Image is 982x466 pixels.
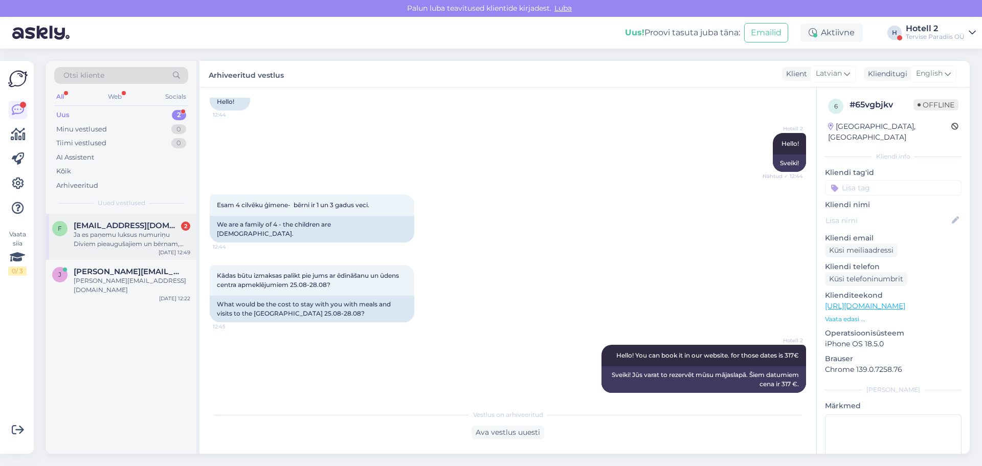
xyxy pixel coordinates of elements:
img: Askly Logo [8,69,28,88]
input: Lisa tag [825,180,962,195]
div: Küsi telefoninumbrit [825,272,907,286]
div: Hotell 2 [906,25,965,33]
span: Otsi kliente [63,70,104,81]
div: 0 [171,124,186,135]
span: jana.vainovska@gmail.com [74,267,180,276]
div: Klient [782,69,807,79]
div: Kõik [56,166,71,176]
div: Socials [163,90,188,103]
p: Vaata edasi ... [825,315,962,324]
div: Ava vestlus uuesti [472,426,544,439]
div: Minu vestlused [56,124,107,135]
p: Kliendi telefon [825,261,962,272]
span: English [916,68,943,79]
div: AI Assistent [56,152,94,163]
div: Aktiivne [800,24,863,42]
span: Offline [913,99,958,110]
div: What would be the cost to stay with you with meals and visits to the [GEOGRAPHIC_DATA] 25.08-28.08? [210,296,414,322]
div: [DATE] 12:22 [159,295,190,302]
a: Hotell 2Tervise Paradiis OÜ [906,25,976,41]
p: iPhone OS 18.5.0 [825,339,962,349]
p: Chrome 139.0.7258.76 [825,364,962,375]
span: 12:53 [765,393,803,401]
p: Kliendi tag'id [825,167,962,178]
div: 0 / 3 [8,267,27,276]
div: Arhiveeritud [56,181,98,191]
p: Kliendi email [825,233,962,243]
div: Klienditugi [864,69,907,79]
p: Klienditeekond [825,290,962,301]
span: Luba [551,4,575,13]
p: Märkmed [825,401,962,411]
div: 2 [181,221,190,231]
div: Sveiki! [773,154,806,172]
p: Brauser [825,353,962,364]
div: Kliendi info [825,152,962,161]
span: Hotell 2 [765,337,803,344]
div: [PERSON_NAME] [825,385,962,394]
span: Kādas būtu izmaksas palikt pie jums ar ēdināšanu un ūdens centra apmeklējumiem 25.08-28.08? [217,272,400,289]
span: Latvian [816,68,842,79]
p: Operatsioonisüsteem [825,328,962,339]
div: Vaata siia [8,230,27,276]
div: Tiimi vestlused [56,138,106,148]
span: Hello! [782,140,799,147]
label: Arhiveeritud vestlus [209,67,284,81]
span: Vestlus on arhiveeritud [473,410,543,419]
span: fotlifeab@gmail.com [74,221,180,230]
span: f [58,225,62,232]
button: Emailid [744,23,788,42]
div: We are a family of 4 - the children are [DEMOGRAPHIC_DATA]. [210,216,414,242]
div: [DATE] 12:49 [159,249,190,256]
div: Hello! [210,93,250,110]
div: Uus [56,110,70,120]
span: Hotell 2 [765,125,803,132]
div: 0 [171,138,186,148]
span: 12:44 [213,111,251,119]
div: # 65vgbjkv [850,99,913,111]
div: Küsi meiliaadressi [825,243,898,257]
div: Web [106,90,124,103]
div: 2 [172,110,186,120]
b: Uus! [625,28,644,37]
div: Ja es paņemu luksus numuriņu Diviem pieaugušajiem un bērnam,[PERSON_NAME] cenā ir akvaparks? [74,230,190,249]
div: H [887,26,902,40]
a: [URL][DOMAIN_NAME] [825,301,905,310]
div: All [54,90,66,103]
div: Sveiki! Jūs varat to rezervēt mūsu mājaslapā. Šiem datumiem cena ir 317 €. [601,366,806,393]
p: Kliendi nimi [825,199,962,210]
input: Lisa nimi [825,215,950,226]
div: Tervise Paradiis OÜ [906,33,965,41]
span: Esam 4 cilvēku ģimene- bērni ir 1 un 3 gadus veci. [217,201,369,209]
span: 12:44 [213,243,251,251]
div: [PERSON_NAME][EMAIL_ADDRESS][DOMAIN_NAME] [74,276,190,295]
span: Nähtud ✓ 12:44 [763,172,803,180]
span: 6 [834,102,838,110]
div: Proovi tasuta juba täna: [625,27,740,39]
span: Hello! You can book it in our website. for those dates is 317€ [616,351,799,359]
span: 12:45 [213,323,251,330]
div: [GEOGRAPHIC_DATA], [GEOGRAPHIC_DATA] [828,121,951,143]
span: Uued vestlused [98,198,145,208]
span: j [58,271,61,278]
